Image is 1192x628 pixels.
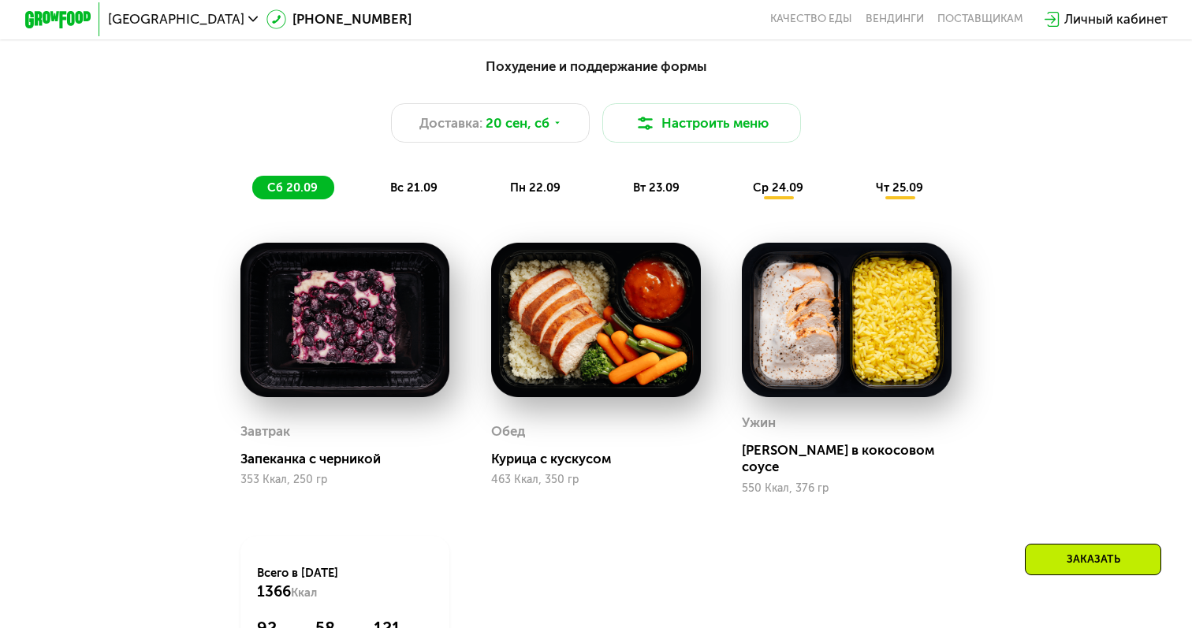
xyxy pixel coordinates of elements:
[491,451,714,467] div: Курица с кускусом
[106,56,1086,76] div: Похудение и поддержание формы
[742,411,776,436] div: Ужин
[876,180,923,195] span: чт 25.09
[257,582,291,600] span: 1366
[390,180,438,195] span: вс 21.09
[742,482,952,495] div: 550 Ккал, 376 гр
[240,451,464,467] div: Запеканка с черникой
[742,442,965,475] div: [PERSON_NAME] в кокосовом соусе
[240,474,450,486] div: 353 Ккал, 250 гр
[266,9,412,29] a: [PHONE_NUMBER]
[633,180,680,195] span: вт 23.09
[866,13,924,26] a: Вендинги
[602,103,801,143] button: Настроить меню
[491,474,701,486] div: 463 Ккал, 350 гр
[257,565,434,601] div: Всего в [DATE]
[108,13,244,26] span: [GEOGRAPHIC_DATA]
[419,113,482,133] span: Доставка:
[486,113,549,133] span: 20 сен, сб
[937,13,1023,26] div: поставщикам
[240,419,290,444] div: Завтрак
[491,419,525,444] div: Обед
[1025,544,1161,575] div: Заказать
[510,180,561,195] span: пн 22.09
[291,585,317,600] span: Ккал
[770,13,852,26] a: Качество еды
[1064,9,1168,29] div: Личный кабинет
[267,180,318,195] span: сб 20.09
[753,180,803,195] span: ср 24.09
